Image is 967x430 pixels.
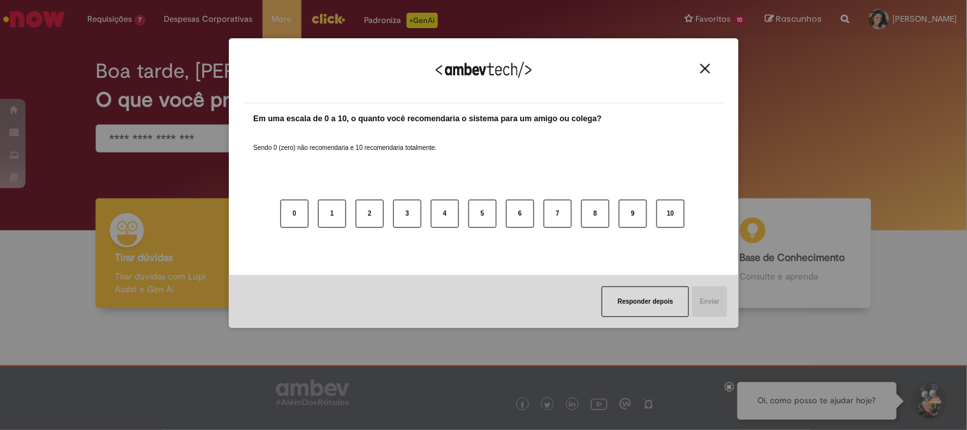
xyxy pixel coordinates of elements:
[581,200,609,228] button: 8
[619,200,647,228] button: 9
[657,200,685,228] button: 10
[506,200,534,228] button: 6
[393,200,421,228] button: 3
[701,64,710,73] img: Close
[602,286,689,317] button: Responder depois
[356,200,384,228] button: 2
[431,200,459,228] button: 4
[436,62,532,78] img: Logo Ambevtech
[469,200,497,228] button: 5
[318,200,346,228] button: 1
[280,200,309,228] button: 0
[697,63,714,74] button: Close
[254,113,602,125] label: Em uma escala de 0 a 10, o quanto você recomendaria o sistema para um amigo ou colega?
[254,128,437,152] label: Sendo 0 (zero) não recomendaria e 10 recomendaria totalmente.
[544,200,572,228] button: 7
